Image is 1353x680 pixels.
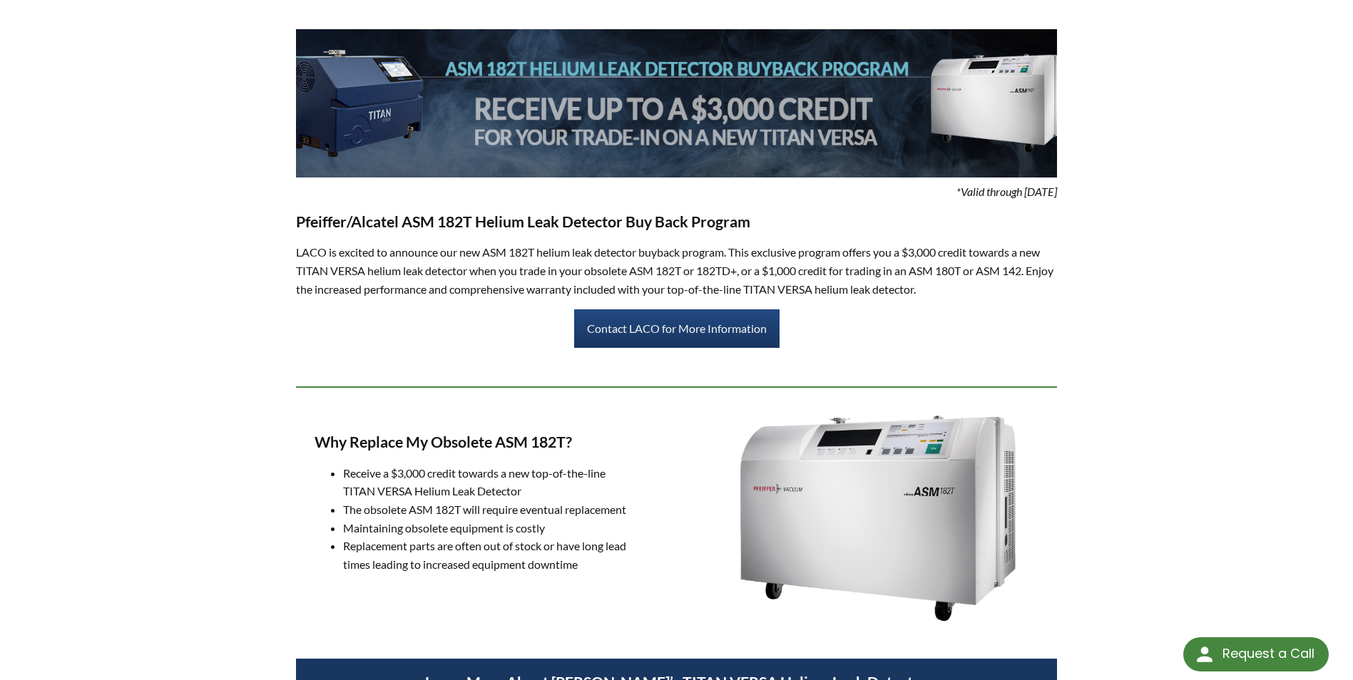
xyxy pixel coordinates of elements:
img: round button [1193,643,1216,666]
em: *Valid through [DATE] [956,185,1057,198]
p: LACO is excited to announce our new ASM 182T helium leak detector buyback program. This exclusive... [296,243,1056,298]
img: ASM_182T.png [733,415,1018,622]
a: Contact LACO for More Information [574,309,780,348]
div: Request a Call [1183,637,1329,671]
h3: Why Replace My Obsolete ASM 182T? [315,433,640,453]
li: Maintaining obsolete equipment is costly [343,519,640,537]
h3: Pfeiffer/Alcatel ASM 182T Helium Leak Detector Buy Back Program [296,212,1056,232]
div: Request a Call [1222,637,1314,670]
img: 182T-Banner__LTS_.jpg [296,29,1056,177]
li: The obsolete ASM 182T will require eventual replacement [343,500,640,519]
li: Receive a $3,000 credit towards a new top-of-the-line TITAN VERSA Helium Leak Detector [343,464,640,500]
li: Replacement parts are often out of stock or have long lead times leading to increased equipment d... [343,537,640,573]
